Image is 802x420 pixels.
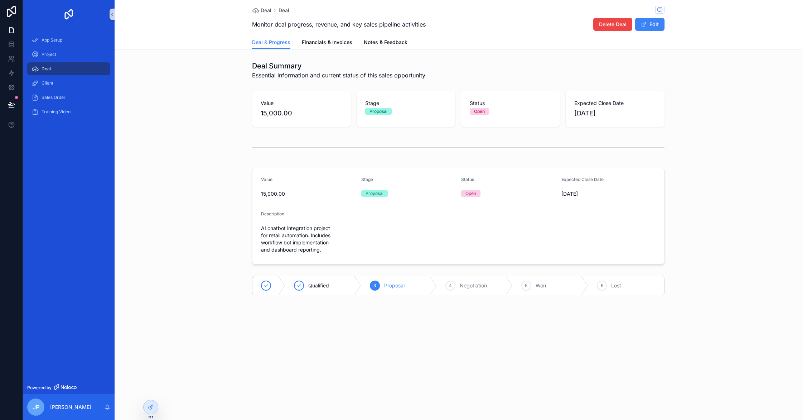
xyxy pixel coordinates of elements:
[23,381,115,394] a: Powered by
[261,225,356,253] span: AI chatbot integration project for retail automation. Includes workflow bot implementation and da...
[384,282,405,289] span: Proposal
[470,100,551,107] span: Status
[27,48,110,61] a: Project
[601,283,603,288] span: 6
[252,61,425,71] h1: Deal Summary
[460,282,487,289] span: Negotiation
[361,177,373,182] span: Stage
[261,7,271,14] span: Deal
[369,108,387,115] div: Proposal
[474,108,485,115] div: Open
[593,18,632,31] button: Delete Deal
[50,404,91,411] p: [PERSON_NAME]
[252,39,290,46] span: Deal & Progress
[23,29,115,128] div: scrollable content
[63,9,74,20] img: App logo
[364,36,407,50] a: Notes & Feedback
[252,20,426,29] span: Monitor deal progress, revenue, and key sales pipeline activities
[33,403,39,411] span: jp
[599,21,627,28] span: Delete Deal
[574,108,656,118] span: [DATE]
[461,177,474,182] span: Status
[261,100,342,107] span: Value
[465,190,476,197] div: Open
[261,177,272,182] span: Value
[561,177,604,182] span: Expected Close Date
[308,282,329,289] span: Qualified
[261,211,284,216] span: Description
[373,283,376,288] span: 3
[611,282,621,289] span: Lost
[279,7,289,14] a: Deal
[27,91,110,104] a: Sales Order
[42,80,53,86] span: Client
[252,36,290,49] a: Deal & Progress
[302,39,352,46] span: Financials & Invoices
[261,108,342,118] span: 15,000.00
[302,36,352,50] a: Financials & Invoices
[27,385,52,391] span: Powered by
[261,190,356,197] span: 15,000.00
[536,282,546,289] span: Won
[366,190,383,197] div: Proposal
[27,77,110,90] a: Client
[27,34,110,47] a: App Setup
[42,109,71,115] span: Training Video
[364,39,407,46] span: Notes & Feedback
[42,66,51,72] span: Deal
[365,100,447,107] span: Stage
[42,52,56,57] span: Project
[27,105,110,118] a: Training Video
[635,18,665,31] button: Edit
[561,190,656,197] span: [DATE]
[42,95,66,100] span: Sales Order
[27,62,110,75] a: Deal
[574,100,656,107] span: Expected Close Date
[525,283,527,288] span: 5
[42,37,62,43] span: App Setup
[449,283,452,288] span: 4
[252,71,425,80] span: Essential information and current status of this sales opportunity
[252,7,271,14] a: Deal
